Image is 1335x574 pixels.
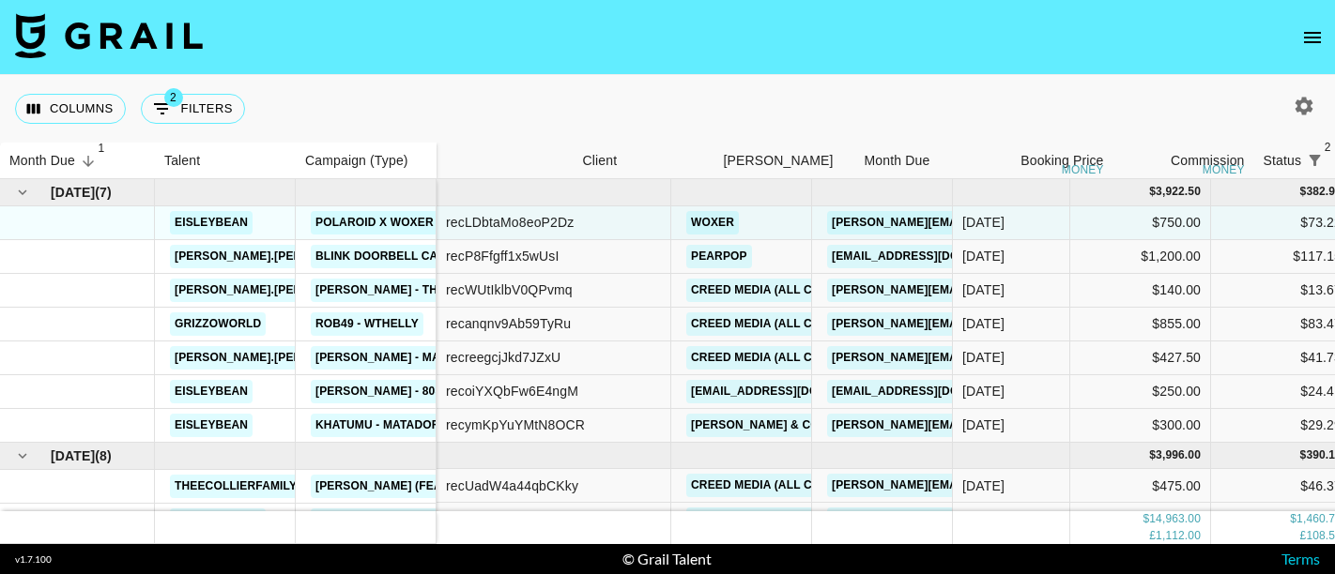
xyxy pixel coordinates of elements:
[1156,184,1201,200] div: 3,922.50
[1156,527,1201,543] div: 1,112.00
[827,346,1133,370] a: [PERSON_NAME][EMAIL_ADDRESS][DOMAIN_NAME]
[95,183,112,202] span: ( 7 )
[311,211,503,234] a: Polaroid X Woxer Campaign
[1149,184,1156,200] div: $
[446,476,578,495] div: recUadW4a44qbCKky
[170,245,376,268] a: [PERSON_NAME].[PERSON_NAME]
[170,508,266,532] a: grizzoworld
[51,183,95,202] span: [DATE]
[311,475,692,498] a: [PERSON_NAME] (feat. [PERSON_NAME]) - [GEOGRAPHIC_DATA]
[170,312,266,336] a: grizzoworld
[1070,469,1211,503] div: $475.00
[1070,206,1211,240] div: $750.00
[446,348,560,367] div: recreegcjJkd7JZxU
[446,314,571,333] div: recanqnv9Ab59TyRu
[622,550,712,568] div: © Grail Talent
[1171,143,1245,179] div: Commission
[714,143,855,179] div: Booker
[141,94,245,124] button: Show filters
[92,139,111,158] span: 1
[9,143,75,179] div: Month Due
[446,382,578,400] div: recoiYXQbFw6E4ngM
[1070,409,1211,443] div: $300.00
[827,474,1133,497] a: [PERSON_NAME][EMAIL_ADDRESS][DOMAIN_NAME]
[962,314,1005,333] div: Sep '25
[51,446,95,465] span: [DATE]
[164,88,183,107] span: 2
[15,94,126,124] button: Select columns
[962,415,1005,434] div: Sep '25
[962,213,1005,232] div: Sep '25
[827,211,1133,234] a: [PERSON_NAME][EMAIL_ADDRESS][DOMAIN_NAME]
[311,346,507,370] a: [PERSON_NAME] - Make a Baby
[170,380,253,403] a: eisleybean
[170,279,376,302] a: [PERSON_NAME].[PERSON_NAME]
[962,476,1005,495] div: Aug '25
[574,143,714,179] div: Client
[1070,240,1211,274] div: $1,200.00
[9,179,36,205] button: hide children
[1290,511,1297,527] div: $
[686,279,882,302] a: Creed Media (All Campaigns)
[1070,274,1211,308] div: $140.00
[686,380,897,403] a: [EMAIL_ADDRESS][DOMAIN_NAME]
[446,213,574,232] div: recLDbtaMo8eoP2Dz
[1070,503,1211,536] div: $902.00
[1149,447,1156,463] div: $
[446,510,567,529] div: rec6aftrpyCXUg64m
[1281,550,1320,567] a: Terms
[1300,447,1307,463] div: $
[686,346,882,370] a: Creed Media (All Campaigns)
[962,247,1005,265] div: Sep '25
[1062,164,1104,175] div: money
[827,312,1133,336] a: [PERSON_NAME][EMAIL_ADDRESS][DOMAIN_NAME]
[296,143,437,179] div: Campaign (Type)
[1264,143,1302,179] div: Status
[15,13,203,58] img: Grail Talent
[1301,147,1327,174] button: Show filters
[9,443,36,469] button: hide children
[446,280,573,299] div: recWUtIklbV0QPvmq
[827,507,1133,531] a: [PERSON_NAME][EMAIL_ADDRESS][DOMAIN_NAME]
[686,507,882,531] a: Creed Media (All Campaigns)
[686,474,882,497] a: Creed Media (All Campaigns)
[962,382,1005,400] div: Sep '25
[1156,447,1201,463] div: 3,996.00
[1301,147,1327,174] div: 2 active filters
[339,143,574,179] div: Airtable ID
[1294,19,1331,56] button: open drawer
[446,247,560,265] div: recP8Ffgff1x5wUsI
[827,380,1037,403] a: [EMAIL_ADDRESS][DOMAIN_NAME]
[95,446,112,465] span: ( 8 )
[1070,375,1211,409] div: $250.00
[962,280,1005,299] div: Sep '25
[686,312,882,336] a: Creed Media (All Campaigns)
[75,148,101,174] button: Sort
[170,211,253,234] a: eisleybean
[170,346,376,370] a: [PERSON_NAME].[PERSON_NAME]
[962,510,1005,529] div: Aug '25
[1149,511,1201,527] div: 14,963.00
[1203,164,1245,175] div: money
[311,245,487,268] a: Blink Doorbell Campaign
[827,279,1133,302] a: [PERSON_NAME][EMAIL_ADDRESS][DOMAIN_NAME]
[1070,308,1211,341] div: $855.00
[311,380,483,403] a: [PERSON_NAME] - 808 HYMN
[865,143,930,179] div: Month Due
[724,143,834,179] div: [PERSON_NAME]
[583,143,618,179] div: Client
[962,348,1005,367] div: Sep '25
[311,279,614,302] a: [PERSON_NAME] - The Twist (65th Anniversary)
[1143,511,1149,527] div: $
[855,143,973,179] div: Month Due
[311,508,513,532] a: Russ - Pent Up in a Penthouse
[311,414,445,437] a: Khatumu - matador
[164,143,200,179] div: Talent
[446,415,585,434] div: recymKpYuYMtN8OCR
[1300,527,1307,543] div: £
[311,312,423,336] a: ROB49 - WTHELLY
[827,245,1037,268] a: [EMAIL_ADDRESS][DOMAIN_NAME]
[686,211,739,234] a: Woxer
[170,414,253,437] a: eisleybean
[170,475,301,498] a: theecollierfamily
